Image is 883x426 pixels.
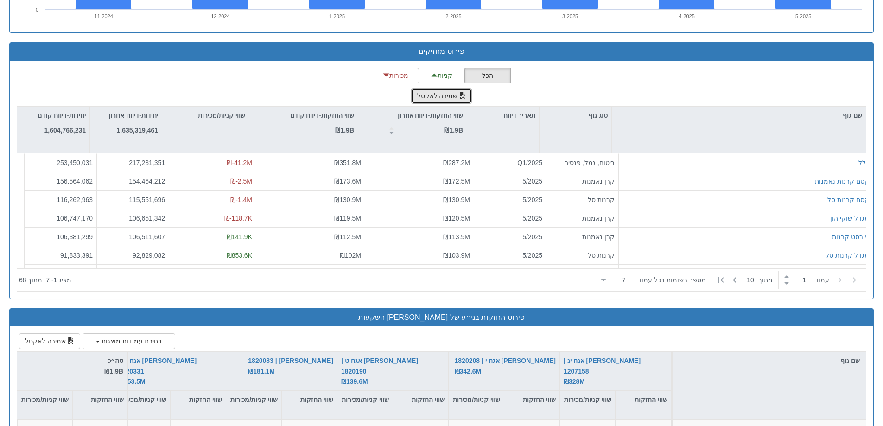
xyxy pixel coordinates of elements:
[443,196,470,203] span: ₪130.9M
[248,356,333,376] div: [PERSON_NAME] | 1820083
[28,176,93,185] div: 156,564,062
[73,391,127,408] div: שווי החזקות
[115,391,170,419] div: שווי קניות/מכירות
[83,333,175,349] button: בחירת עמודות מוצגות
[230,196,252,203] span: ₪-1.4M
[478,176,542,185] div: 5/2025
[38,110,86,121] p: יחידות-דיווח קודם
[104,368,123,375] span: ₪1.9B
[564,356,667,387] button: [PERSON_NAME] אגח יג | 1207158 ₪328M
[504,391,559,408] div: שווי החזקות
[116,127,158,134] strong: 1,635,319,461
[28,250,93,260] div: 91,833,391
[832,232,869,241] button: פורסט קרנות
[373,68,419,83] button: מכירות
[564,378,585,385] span: ₪328M
[540,107,611,124] div: סוג גוף
[478,250,542,260] div: 5/2025
[341,356,445,387] button: [PERSON_NAME] אגח ט | 1820190 ₪139.6M
[478,158,542,167] div: Q1/2025
[334,233,361,240] span: ₪112.5M
[28,232,93,241] div: 106,381,299
[248,356,333,376] button: [PERSON_NAME] | 1820083 ₪181.1M
[827,195,869,204] button: קסם קרנות סל
[119,356,222,387] div: [PERSON_NAME] אגח יב | 1820331
[101,158,165,167] div: 217,231,351
[101,250,165,260] div: 92,829,082
[28,213,93,223] div: 106,747,170
[443,251,470,259] span: ₪103.9M
[444,127,463,134] strong: ₪1.9B
[464,68,511,83] button: הכל
[19,333,80,349] button: שמירה לאקסל
[21,356,123,376] div: סה״כ
[334,196,361,203] span: ₪130.9M
[341,356,445,387] div: [PERSON_NAME] אגח ט | 1820190
[334,214,361,222] span: ₪119.5M
[17,391,72,419] div: שווי קניות/מכירות
[17,47,866,56] h3: פירוט מחזיקים
[334,177,361,184] span: ₪173.6M
[227,251,252,259] span: ₪853.6K
[28,195,93,204] div: 116,262,963
[44,127,86,134] strong: 1,604,766,231
[455,356,556,376] div: [PERSON_NAME] אגח י | 1820208
[398,110,463,121] p: שווי החזקות-דיווח אחרון
[227,233,252,240] span: ₪141.9K
[393,391,448,408] div: שווי החזקות
[248,368,275,375] span: ₪181.1M
[101,176,165,185] div: 154,464,212
[171,391,226,408] div: שווי החזקות
[337,391,393,419] div: שווי קניות/מכירות
[550,213,615,223] div: קרן נאמנות
[858,158,869,167] button: כלל
[467,107,539,124] div: תאריך דיווח
[329,13,345,19] text: 1-2025
[478,232,542,241] div: 5/2025
[616,391,671,408] div: שווי החזקות
[36,7,38,13] text: 0
[673,352,866,369] div: שם גוף
[282,391,337,408] div: שווי החזקות
[227,159,252,166] span: ₪-41.2M
[119,378,146,385] span: ₪553.5M
[290,110,354,121] p: שווי החזקות-דיווח קודם
[550,250,615,260] div: קרנות סל
[612,107,866,124] div: שם גוף
[335,127,354,134] strong: ₪1.9B
[101,232,165,241] div: 106,511,607
[443,177,470,184] span: ₪172.5M
[443,214,470,222] span: ₪120.5M
[28,158,93,167] div: 253,450,031
[340,251,361,259] span: ₪102M
[101,213,165,223] div: 106,651,342
[830,213,869,223] button: מגדל שוקי הון
[119,356,222,387] button: [PERSON_NAME] אגח יב | 1820331 ₪553.5M
[95,13,113,19] text: 11-2024
[815,176,869,185] button: קסם קרנות נאמנות
[211,13,229,19] text: 12-2024
[550,158,615,167] div: ביטוח, גמל, פנסיה
[550,232,615,241] div: קרן נאמנות
[550,195,615,204] div: קרנות סל
[826,250,869,260] button: מגדל קרנות סל
[560,391,615,419] div: שווי קניות/מכירות
[747,275,758,285] span: 10
[101,195,165,204] div: 115,551,696
[679,13,695,19] text: 4-2025
[19,270,71,290] div: ‏מציג 1 - 7 ‏ מתוך 68
[17,313,866,322] h3: פירוט החזקות בני״ע של [PERSON_NAME] השקעות
[550,176,615,185] div: קרן נאמנות
[334,159,361,166] span: ₪351.8M
[638,275,706,285] span: ‏מספר רשומות בכל עמוד
[226,391,281,419] div: שווי קניות/מכירות
[815,275,829,285] span: ‏עמוד
[594,270,864,290] div: ‏ מתוך
[443,233,470,240] span: ₪113.9M
[162,107,249,124] div: שווי קניות/מכירות
[230,177,252,184] span: ₪-2.5M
